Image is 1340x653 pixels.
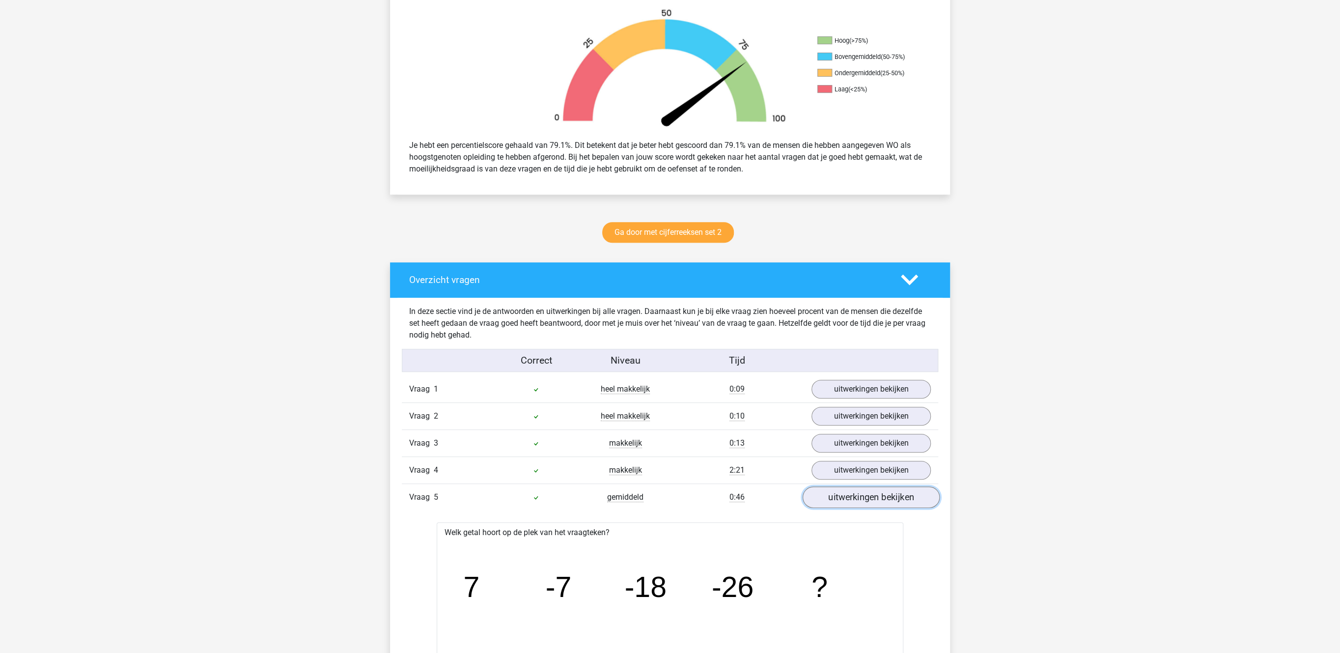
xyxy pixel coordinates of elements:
[811,571,828,603] tspan: ?
[817,69,916,78] li: Ondergemiddeld
[492,353,581,368] div: Correct
[607,492,643,502] span: gemiddeld
[434,384,438,394] span: 1
[609,438,642,448] span: makkelijk
[729,411,745,421] span: 0:10
[409,274,886,285] h4: Overzicht vragen
[434,492,438,502] span: 5
[811,461,931,480] a: uitwerkingen bekijken
[463,571,479,603] tspan: 7
[811,407,931,426] a: uitwerkingen bekijken
[409,464,434,476] span: Vraag
[817,53,916,61] li: Bovengemiddeld
[409,383,434,395] span: Vraag
[409,437,434,449] span: Vraag
[803,487,940,509] a: uitwerkingen bekijken
[848,85,867,93] div: (<25%)
[402,136,938,179] div: Je hebt een percentielscore gehaald van 79.1%. Dit betekent dat je beter hebt gescoord dan 79.1% ...
[409,410,434,422] span: Vraag
[817,36,916,45] li: Hoog
[729,492,745,502] span: 0:46
[609,465,642,475] span: makkelijk
[434,411,438,421] span: 2
[601,384,650,394] span: heel makkelijk
[880,69,904,77] div: (25-50%)
[729,438,745,448] span: 0:13
[537,8,803,132] img: 79.038f80858561.png
[409,491,434,503] span: Vraag
[712,571,754,603] tspan: -26
[434,465,438,475] span: 4
[729,465,745,475] span: 2:21
[402,306,938,341] div: In deze sectie vind je de antwoorden en uitwerkingen bij alle vragen. Daarnaast kun je bij elke v...
[624,571,666,603] tspan: -18
[729,384,745,394] span: 0:09
[546,571,572,603] tspan: -7
[849,37,868,44] div: (>75%)
[881,53,905,60] div: (50-75%)
[811,380,931,398] a: uitwerkingen bekijken
[817,85,916,94] li: Laag
[601,411,650,421] span: heel makkelijk
[602,222,734,243] a: Ga door met cijferreeksen set 2
[811,434,931,453] a: uitwerkingen bekijken
[581,353,670,368] div: Niveau
[670,353,804,368] div: Tijd
[434,438,438,448] span: 3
